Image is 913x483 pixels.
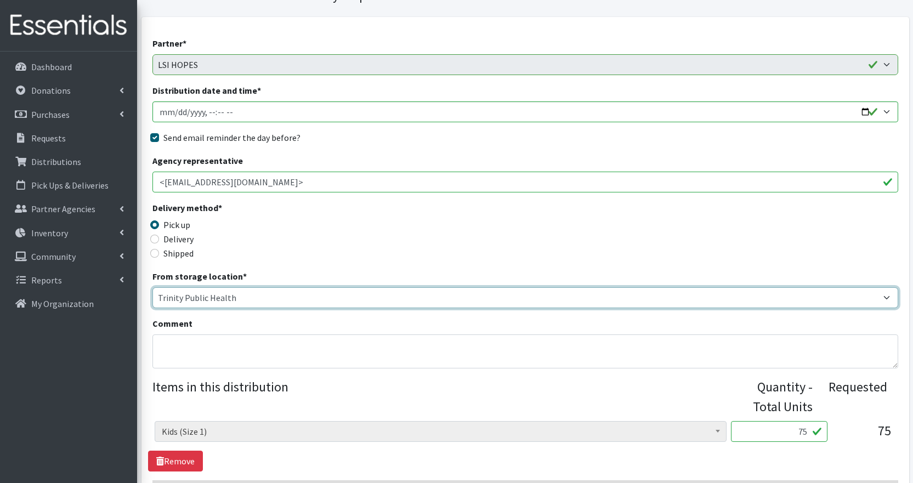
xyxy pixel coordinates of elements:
span: Kids (Size 1) [155,421,727,442]
p: Pick Ups & Deliveries [31,180,109,191]
p: Community [31,251,76,262]
label: Comment [152,317,192,330]
div: Requested [824,377,887,417]
p: Dashboard [31,61,72,72]
a: Purchases [4,104,133,126]
label: Pick up [163,218,190,231]
label: Distribution date and time [152,84,261,97]
p: Requests [31,133,66,144]
label: Shipped [163,247,194,260]
a: Community [4,246,133,268]
a: Inventory [4,222,133,244]
div: Quantity - Total Units [749,377,813,417]
abbr: required [218,202,222,213]
p: Distributions [31,156,81,167]
div: 75 [836,421,891,451]
a: My Organization [4,293,133,315]
p: Inventory [31,228,68,238]
label: From storage location [152,270,247,283]
legend: Delivery method [152,201,339,218]
a: Donations [4,79,133,101]
abbr: required [257,85,261,96]
p: Purchases [31,109,70,120]
input: Quantity [731,421,827,442]
label: Send email reminder the day before? [163,131,300,144]
a: Requests [4,127,133,149]
label: Partner [152,37,186,50]
a: Reports [4,269,133,291]
p: My Organization [31,298,94,309]
a: Pick Ups & Deliveries [4,174,133,196]
label: Agency representative [152,154,243,167]
a: Dashboard [4,56,133,78]
abbr: required [243,271,247,282]
p: Partner Agencies [31,203,95,214]
img: HumanEssentials [4,7,133,44]
abbr: required [183,38,186,49]
legend: Items in this distribution [152,377,749,412]
a: Remove [148,451,203,471]
a: Partner Agencies [4,198,133,220]
p: Reports [31,275,62,286]
label: Delivery [163,232,194,246]
p: Donations [31,85,71,96]
a: Distributions [4,151,133,173]
span: Kids (Size 1) [162,424,719,439]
